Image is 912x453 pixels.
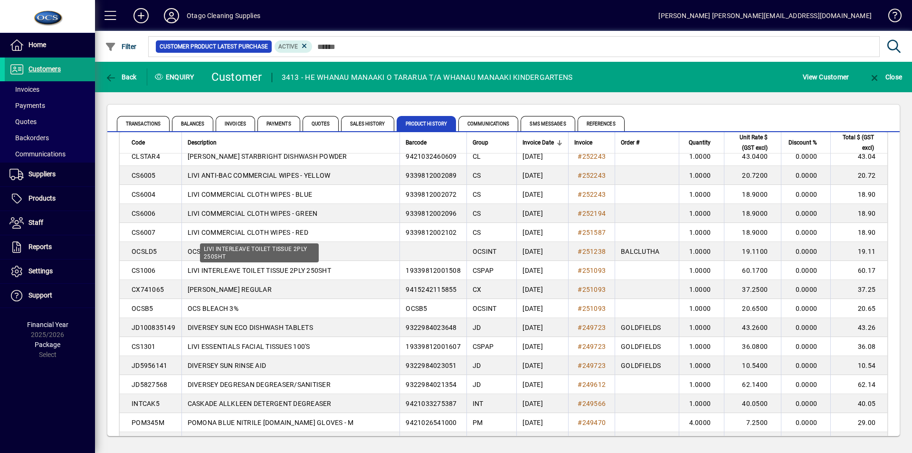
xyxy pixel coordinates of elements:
td: 43.04 [830,147,887,166]
button: Add [126,7,156,24]
td: BALCLUTHA [615,242,679,261]
span: 9339812002096 [406,210,456,217]
td: GOLDFIELDS [615,318,679,337]
span: Quantity [689,137,711,148]
td: 43.26 [830,318,887,337]
td: [DATE] [516,280,568,299]
td: [DATE] [516,375,568,394]
span: # [578,210,582,217]
td: 0.0000 [781,318,830,337]
div: Customer [211,69,262,85]
td: 19.11 [830,242,887,261]
span: # [578,419,582,426]
div: Group [473,137,511,148]
span: 9421033275387 [406,400,456,407]
span: 252243 [582,191,606,198]
td: 10.54 [830,356,887,375]
td: 36.08 [830,337,887,356]
span: CSPAP [473,343,494,350]
td: 60.17 [830,261,887,280]
td: 0.0000 [781,185,830,204]
button: Profile [156,7,187,24]
span: Invoice [574,137,592,148]
span: CS6007 [132,229,156,236]
a: #251238 [574,246,609,257]
a: Support [5,284,95,308]
span: Invoice Date [522,137,554,148]
span: # [578,305,582,312]
span: Customer Product Latest Purchase [160,42,268,51]
span: 9421026541000 [406,419,456,426]
span: LIVI INTERLEAVE TOILET TISSUE 2PLY 250SHT [188,267,331,274]
button: Close [866,68,904,86]
div: Barcode [406,137,461,148]
a: #252194 [574,208,609,219]
span: # [578,286,582,293]
span: JD [473,362,481,369]
span: CX741065 [132,286,164,293]
app-page-header-button: Back [95,68,147,86]
td: 1.0000 [679,166,724,185]
td: 18.9000 [724,223,781,242]
td: 64.6400 [724,432,781,451]
a: Backorders [5,130,95,146]
span: Customers [28,65,61,73]
span: Payments [257,116,300,131]
span: 249723 [582,362,606,369]
span: Product History [397,116,456,131]
td: [DATE] [516,318,568,337]
span: References [578,116,625,131]
td: 0.0000 [781,261,830,280]
span: Invoices [9,86,39,93]
td: 4.0000 [679,413,724,432]
td: 1.0000 [679,261,724,280]
td: -64.64 [830,432,887,451]
div: Description [188,137,394,148]
td: 62.14 [830,375,887,394]
td: 1.0000 [679,147,724,166]
div: Invoice [574,137,609,148]
span: JD5956141 [132,362,167,369]
span: 249612 [582,381,606,388]
div: Enquiry [147,69,204,85]
span: Balances [172,116,213,131]
span: Invoices [216,116,255,131]
span: 9322984023648 [406,324,456,331]
span: OCSINT [473,305,497,312]
span: CS6006 [132,210,156,217]
td: 43.2600 [724,318,781,337]
span: Quotes [9,118,37,125]
div: Invoice Date [522,137,562,148]
td: 0.0000 [781,299,830,318]
a: Invoices [5,81,95,97]
td: [DATE] [516,185,568,204]
span: CS [473,210,481,217]
span: Code [132,137,145,148]
td: 1.0000 [679,280,724,299]
a: #252243 [574,151,609,162]
div: [PERSON_NAME] [PERSON_NAME][EMAIL_ADDRESS][DOMAIN_NAME] [658,8,872,23]
span: 9415242115855 [406,286,456,293]
a: Settings [5,260,95,283]
a: #251093 [574,265,609,276]
a: #249723 [574,360,609,371]
a: #252243 [574,189,609,200]
span: CS1301 [132,343,156,350]
span: # [578,343,582,350]
span: 251587 [582,229,606,236]
td: 62.1400 [724,375,781,394]
td: [DATE] [516,147,568,166]
span: POMONA BLUE NITRILE [DOMAIN_NAME] GLOVES - M [188,419,354,426]
span: View Customer [803,69,849,85]
span: Unit Rate $ (GST excl) [730,132,768,153]
span: Reports [28,243,52,251]
span: 251238 [582,248,606,255]
span: CS [473,229,481,236]
div: Discount % [787,137,826,148]
td: [DATE] [516,299,568,318]
span: CS [473,191,481,198]
td: [DATE] [516,432,568,451]
span: 252243 [582,153,606,160]
td: 20.72 [830,166,887,185]
a: #252243 [574,170,609,181]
